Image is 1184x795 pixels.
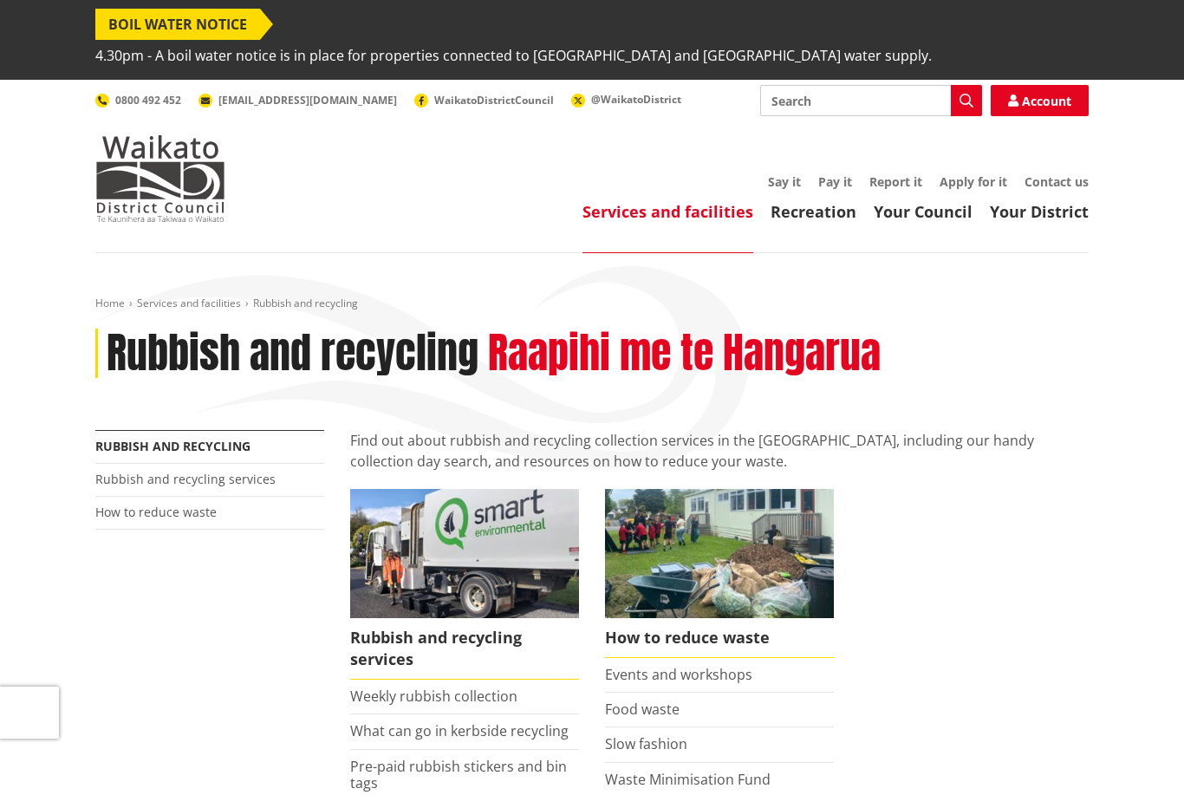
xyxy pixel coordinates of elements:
a: Recreation [771,201,856,222]
a: How to reduce waste [605,489,834,658]
a: @WaikatoDistrict [571,92,681,107]
nav: breadcrumb [95,296,1089,311]
h2: Raapihi me te Hangarua [488,329,881,379]
img: Waikato District Council - Te Kaunihera aa Takiwaa o Waikato [95,135,225,222]
span: 4.30pm - A boil water notice is in place for properties connected to [GEOGRAPHIC_DATA] and [GEOGR... [95,40,932,71]
a: Rubbish and recycling [95,438,250,454]
a: Home [95,296,125,310]
span: 0800 492 452 [115,93,181,108]
span: BOIL WATER NOTICE [95,9,260,40]
a: Waste Minimisation Fund [605,770,771,789]
a: [EMAIL_ADDRESS][DOMAIN_NAME] [198,93,397,108]
a: 0800 492 452 [95,93,181,108]
a: Say it [768,173,801,190]
a: Rubbish and recycling services [350,489,579,680]
a: How to reduce waste [95,504,217,520]
a: What can go in kerbside recycling [350,721,569,740]
a: Services and facilities [582,201,753,222]
input: Search input [760,85,982,116]
h1: Rubbish and recycling [107,329,478,379]
a: Rubbish and recycling services [95,471,276,487]
a: Events and workshops [605,665,752,684]
span: @WaikatoDistrict [591,92,681,107]
img: Rubbish and recycling services [350,489,579,617]
a: Weekly rubbish collection [350,687,517,706]
span: How to reduce waste [605,618,834,658]
img: Reducing waste [605,489,834,617]
span: Rubbish and recycling services [350,618,579,680]
span: Rubbish and recycling [253,296,358,310]
a: Apply for it [940,173,1007,190]
a: Services and facilities [137,296,241,310]
p: Find out about rubbish and recycling collection services in the [GEOGRAPHIC_DATA], including our ... [350,430,1089,472]
span: [EMAIL_ADDRESS][DOMAIN_NAME] [218,93,397,108]
a: Your Council [874,201,973,222]
a: Account [991,85,1089,116]
a: Report it [869,173,922,190]
a: Slow fashion [605,734,687,753]
a: Food waste [605,700,680,719]
span: WaikatoDistrictCouncil [434,93,554,108]
a: Pay it [818,173,852,190]
a: WaikatoDistrictCouncil [414,93,554,108]
a: Pre-paid rubbish stickers and bin tags [350,757,567,792]
a: Contact us [1025,173,1089,190]
a: Your District [990,201,1089,222]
